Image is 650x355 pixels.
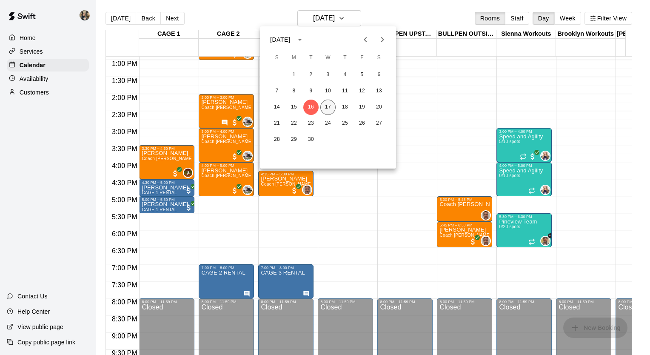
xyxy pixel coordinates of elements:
button: 9 [303,83,319,99]
button: 22 [286,116,302,131]
button: 20 [371,100,387,115]
span: Saturday [371,49,387,66]
button: 28 [269,132,285,147]
button: 10 [320,83,336,99]
button: calendar view is open, switch to year view [293,32,307,47]
button: 15 [286,100,302,115]
button: 5 [354,67,370,83]
button: 11 [337,83,353,99]
span: Tuesday [303,49,319,66]
button: 21 [269,116,285,131]
span: Wednesday [320,49,336,66]
button: 27 [371,116,387,131]
button: 18 [337,100,353,115]
button: 1 [286,67,302,83]
button: 23 [303,116,319,131]
button: 4 [337,67,353,83]
span: Friday [354,49,370,66]
button: 24 [320,116,336,131]
button: 29 [286,132,302,147]
button: 17 [320,100,336,115]
button: Next month [374,31,391,48]
button: 2 [303,67,319,83]
span: Thursday [337,49,353,66]
span: Monday [286,49,302,66]
button: 13 [371,83,387,99]
button: 6 [371,67,387,83]
button: 8 [286,83,302,99]
button: 14 [269,100,285,115]
button: 3 [320,67,336,83]
button: 19 [354,100,370,115]
button: 7 [269,83,285,99]
button: 25 [337,116,353,131]
button: 16 [303,100,319,115]
div: [DATE] [270,35,290,44]
span: Sunday [269,49,285,66]
button: 12 [354,83,370,99]
button: Previous month [357,31,374,48]
button: 26 [354,116,370,131]
button: 30 [303,132,319,147]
